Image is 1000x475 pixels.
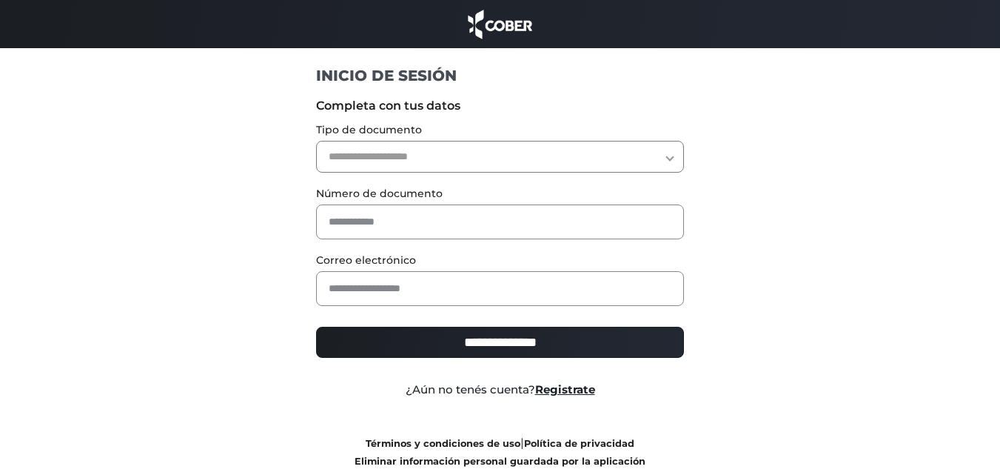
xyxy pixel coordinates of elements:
[366,438,520,449] a: Términos y condiciones de uso
[316,253,684,268] label: Correo electrónico
[524,438,634,449] a: Política de privacidad
[464,7,537,41] img: cober_marca.png
[316,186,684,202] label: Número de documento
[316,66,684,85] h1: INICIO DE SESIÓN
[305,434,695,470] div: |
[316,97,684,115] label: Completa con tus datos
[316,122,684,138] label: Tipo de documento
[355,456,645,467] a: Eliminar información personal guardada por la aplicación
[305,382,695,399] div: ¿Aún no tenés cuenta?
[535,382,595,396] a: Registrate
